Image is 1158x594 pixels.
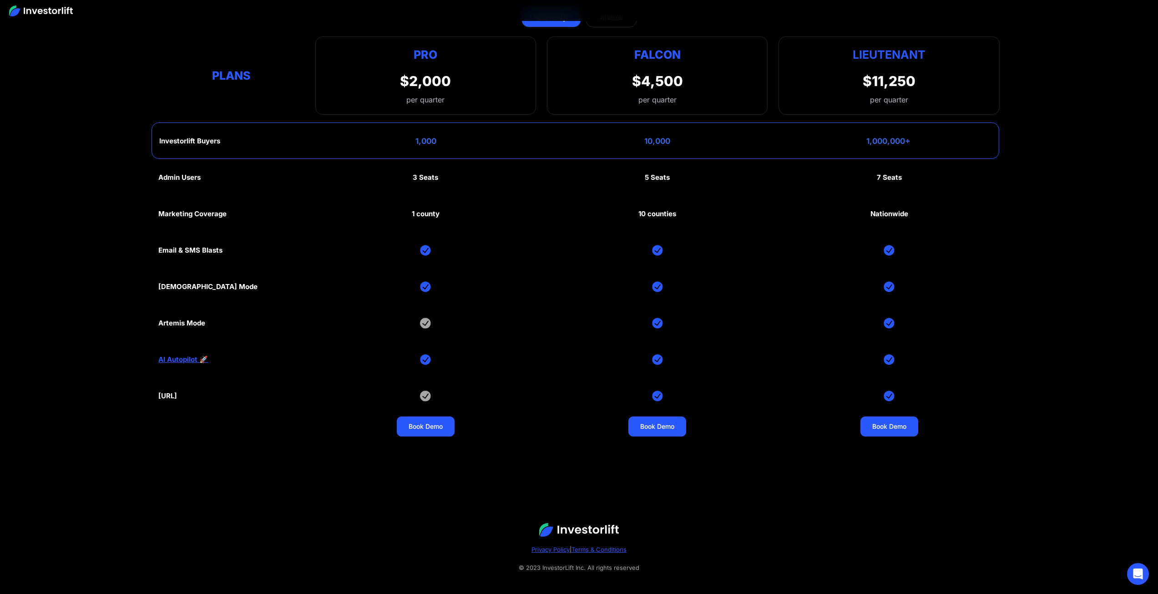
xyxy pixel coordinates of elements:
div: per quarter [400,94,451,105]
div: per quarter [870,94,908,105]
div: $4,500 [632,73,683,89]
a: Book Demo [860,416,918,437]
div: $11,250 [863,73,915,89]
div: 3 Seats [413,173,438,182]
div: | [18,544,1140,555]
a: Book Demo [628,416,686,437]
div: [DEMOGRAPHIC_DATA] Mode [158,283,258,291]
div: 1,000 [415,137,436,146]
div: Email & SMS Blasts [158,246,222,254]
div: Admin Users [158,173,201,182]
div: Investorlift Buyers [159,137,220,145]
a: Book Demo [397,416,455,437]
div: Pro [400,46,451,64]
div: Falcon [634,46,681,64]
a: AI Autopilot 🚀 [158,355,208,364]
div: Nationwide [870,210,908,218]
div: © 2023 InvestorLift Inc. All rights reserved [18,562,1140,573]
div: 1 county [412,210,440,218]
div: Plans [158,66,304,84]
div: 10 counties [638,210,676,218]
div: per quarter [638,94,677,105]
div: Marketing Coverage [158,210,227,218]
div: 10,000 [644,137,670,146]
div: 5 Seats [645,173,670,182]
div: $2,000 [400,73,451,89]
strong: Lieutenant [853,48,925,61]
div: Artemis Mode [158,319,205,327]
a: Terms & Conditions [571,546,627,553]
div: Open Intercom Messenger [1127,563,1149,585]
div: 7 Seats [877,173,902,182]
div: [URL] [158,392,177,400]
div: 1,000,000+ [866,137,910,146]
a: Privacy Policy [531,546,570,553]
